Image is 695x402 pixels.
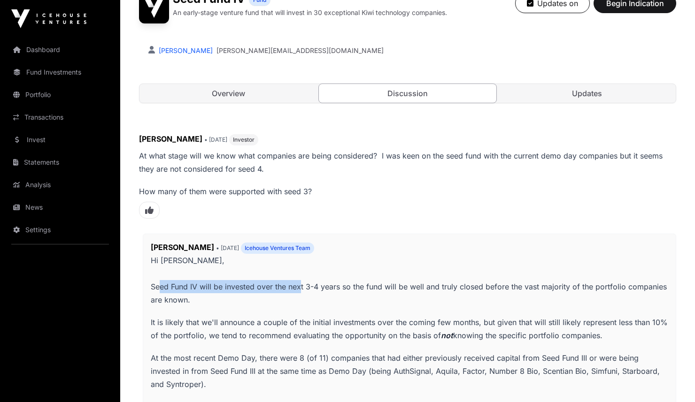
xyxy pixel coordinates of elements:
em: not [441,331,453,340]
span: Investor [233,136,255,144]
a: [PERSON_NAME][EMAIL_ADDRESS][DOMAIN_NAME] [216,46,384,55]
a: Transactions [8,107,113,128]
a: Settings [8,220,113,240]
span: [PERSON_NAME] [139,134,202,144]
a: Invest [8,129,113,150]
a: Statements [8,152,113,173]
p: At what stage will we know what companies are being considered? I was keen on the seed fund with ... [139,149,676,175]
a: Overview [139,84,317,103]
a: Discussion [318,83,497,103]
a: Analysis [8,174,113,195]
a: News [8,197,113,218]
span: • [DATE] [216,244,239,251]
p: It is likely that we'll announce a couple of the initial investments over the coming few months, ... [151,316,668,342]
iframe: Chat Widget [648,357,695,402]
a: Portfolio [8,84,113,105]
img: Icehouse Ventures Logo [11,9,86,28]
p: Hi [PERSON_NAME], Seed Fund IV will be invested over the next 3-4 years so the fund will be well ... [151,254,668,306]
p: An early-stage venture fund that will invest in 30 exceptional Kiwi technology companies. [173,8,447,17]
span: Like this comment [139,202,160,219]
span: [PERSON_NAME] [151,243,214,252]
a: [PERSON_NAME] [157,46,213,54]
a: Dashboard [8,39,113,60]
a: Fund Investments [8,62,113,83]
a: Begin Indication [594,3,676,12]
a: Updates [498,84,676,103]
nav: Tabs [139,84,676,103]
p: How many of them were supported with seed 3? [139,185,676,198]
span: • [DATE] [204,136,227,143]
span: Icehouse Ventures Team [245,244,310,252]
p: At the most recent Demo Day, there were 8 (of 11) companies that had either previously received c... [151,351,668,391]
